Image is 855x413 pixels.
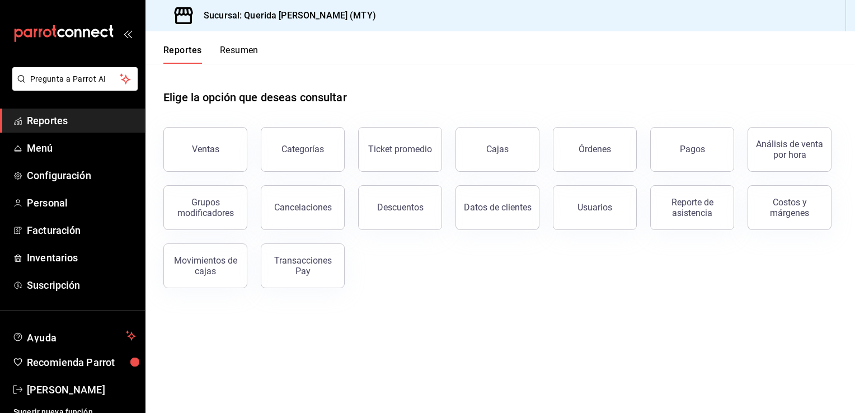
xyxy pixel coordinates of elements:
button: Reportes [163,45,202,64]
span: Reportes [27,113,136,128]
button: Categorías [261,127,345,172]
div: Datos de clientes [464,202,532,213]
button: Análisis de venta por hora [748,127,831,172]
button: Pregunta a Parrot AI [12,67,138,91]
div: Cancelaciones [274,202,332,213]
button: Movimientos de cajas [163,243,247,288]
button: Reporte de asistencia [650,185,734,230]
button: Costos y márgenes [748,185,831,230]
div: Movimientos de cajas [171,255,240,276]
button: Resumen [220,45,259,64]
button: Cancelaciones [261,185,345,230]
div: Descuentos [377,202,424,213]
div: Cajas [486,144,509,154]
h3: Sucursal: Querida [PERSON_NAME] (MTY) [195,9,376,22]
div: Pagos [680,144,705,154]
span: Personal [27,195,136,210]
span: [PERSON_NAME] [27,382,136,397]
span: Ayuda [27,329,121,342]
span: Inventarios [27,250,136,265]
button: Órdenes [553,127,637,172]
div: Ventas [192,144,219,154]
div: Usuarios [577,202,612,213]
h1: Elige la opción que deseas consultar [163,89,347,106]
div: Análisis de venta por hora [755,139,824,160]
span: Configuración [27,168,136,183]
button: Ticket promedio [358,127,442,172]
button: Ventas [163,127,247,172]
button: Datos de clientes [455,185,539,230]
div: Reporte de asistencia [657,197,727,218]
div: navigation tabs [163,45,259,64]
button: Grupos modificadores [163,185,247,230]
button: Pagos [650,127,734,172]
button: Usuarios [553,185,637,230]
div: Órdenes [579,144,611,154]
a: Pregunta a Parrot AI [8,81,138,93]
button: open_drawer_menu [123,29,132,38]
div: Grupos modificadores [171,197,240,218]
span: Facturación [27,223,136,238]
span: Menú [27,140,136,156]
button: Transacciones Pay [261,243,345,288]
div: Ticket promedio [368,144,432,154]
button: Cajas [455,127,539,172]
div: Costos y márgenes [755,197,824,218]
div: Transacciones Pay [268,255,337,276]
div: Categorías [281,144,324,154]
button: Descuentos [358,185,442,230]
span: Recomienda Parrot [27,355,136,370]
span: Suscripción [27,278,136,293]
span: Pregunta a Parrot AI [30,73,120,85]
